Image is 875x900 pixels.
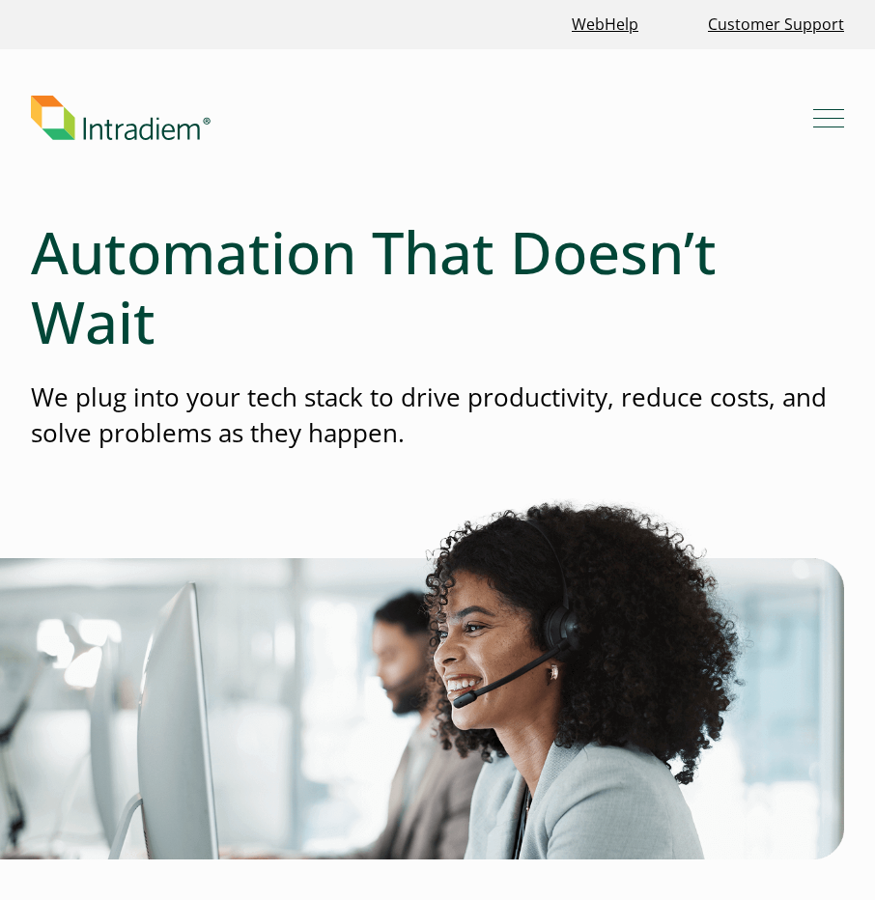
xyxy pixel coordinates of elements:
img: Intradiem [31,96,211,140]
button: Mobile Navigation Button [813,102,844,133]
a: Link to homepage of Intradiem [31,96,813,140]
p: We plug into your tech stack to drive productivity, reduce costs, and solve problems as they happen. [31,380,844,452]
a: Customer Support [700,4,852,45]
a: Link opens in a new window [564,4,646,45]
h1: Automation That Doesn’t Wait [31,217,844,356]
